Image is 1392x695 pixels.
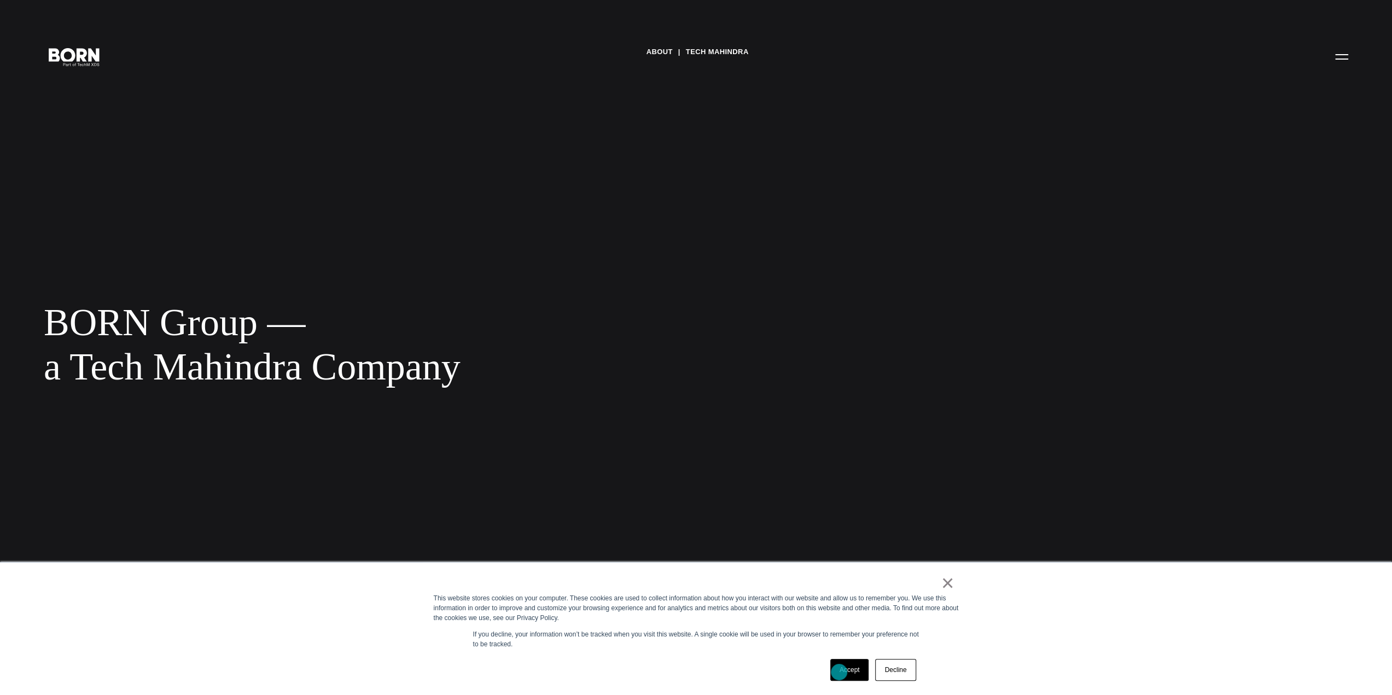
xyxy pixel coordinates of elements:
a: About [646,44,672,60]
button: Open [1329,45,1355,68]
a: Accept [830,659,869,681]
div: BORN Group — a Tech Mahindra Company [44,300,667,389]
a: Tech Mahindra [686,44,749,60]
a: Decline [875,659,916,681]
div: This website stores cookies on your computer. These cookies are used to collect information about... [434,593,959,623]
p: If you decline, your information won’t be tracked when you visit this website. A single cookie wi... [473,629,919,649]
a: × [941,578,954,588]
